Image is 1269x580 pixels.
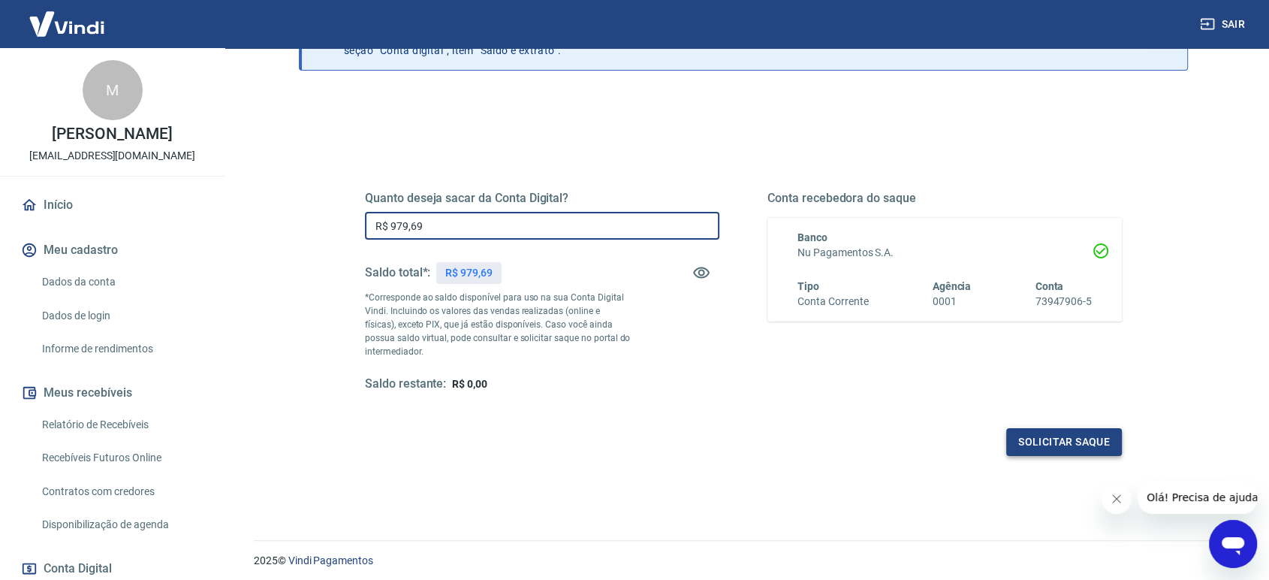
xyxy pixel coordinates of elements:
[1209,520,1257,568] iframe: Botão para abrir a janela de mensagens
[1197,11,1251,38] button: Sair
[767,191,1122,206] h5: Conta recebedora do saque
[36,476,206,507] a: Contratos com credores
[797,294,868,310] h6: Conta Corrente
[933,280,972,292] span: Agência
[36,409,206,440] a: Relatório de Recebíveis
[254,553,1233,569] p: 2025 ©
[9,11,126,23] span: Olá! Precisa de ajuda?
[36,267,206,298] a: Dados da conta
[365,291,631,358] p: *Corresponde ao saldo disponível para uso na sua Conta Digital Vindi. Incluindo os valores das ve...
[18,189,206,222] a: Início
[18,1,116,47] img: Vindi
[18,376,206,409] button: Meus recebíveis
[797,245,1092,261] h6: Nu Pagamentos S.A.
[36,334,206,364] a: Informe de rendimentos
[29,148,195,164] p: [EMAIL_ADDRESS][DOMAIN_NAME]
[1138,481,1257,514] iframe: Mensagem da empresa
[1035,280,1063,292] span: Conta
[36,443,206,473] a: Recebíveis Futuros Online
[452,378,487,390] span: R$ 0,00
[797,280,819,292] span: Tipo
[445,265,493,281] p: R$ 979,69
[1035,294,1092,310] h6: 73947906-5
[83,60,143,120] div: M
[36,509,206,540] a: Disponibilização de agenda
[365,376,446,392] h5: Saldo restante:
[933,294,972,310] h6: 0001
[1006,428,1122,456] button: Solicitar saque
[52,126,172,142] p: [PERSON_NAME]
[365,265,430,280] h5: Saldo total*:
[1102,484,1132,514] iframe: Fechar mensagem
[365,191,719,206] h5: Quanto deseja sacar da Conta Digital?
[288,554,373,566] a: Vindi Pagamentos
[797,231,827,243] span: Banco
[18,234,206,267] button: Meu cadastro
[36,301,206,331] a: Dados de login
